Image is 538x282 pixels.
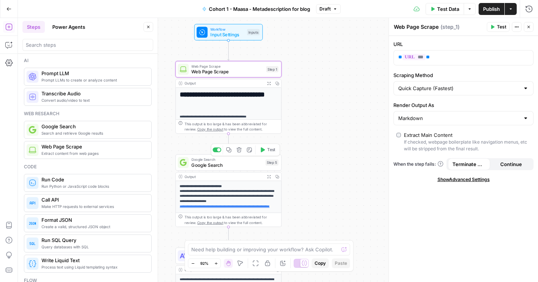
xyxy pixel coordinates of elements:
[175,24,281,40] div: WorkflowInput SettingsInputs
[41,196,145,203] span: Call API
[404,139,531,152] div: If checked, webpage boilerplate like navigation menus, etc will be stripped from the final result.
[228,40,230,60] g: Edge from start to step_1
[191,68,263,75] span: Web Page Scrape
[393,161,443,168] a: When the step fails:
[191,157,263,162] span: Google Search
[483,5,500,13] span: Publish
[200,260,208,266] span: 92%
[393,40,534,48] label: URL
[396,133,401,137] input: Extract Main ContentIf checked, webpage boilerplate like navigation menus, etc will be stripped f...
[41,70,145,77] span: Prompt LLM
[393,71,534,79] label: Scraping Method
[197,220,223,224] span: Copy the output
[191,64,263,69] span: Web Page Scrape
[24,163,152,170] div: Code
[487,22,510,32] button: Test
[452,160,486,168] span: Terminate Workflow
[266,66,278,73] div: Step 1
[41,257,145,264] span: Write Liquid Text
[26,41,150,49] input: Search steps
[22,21,45,33] button: Steps
[394,23,439,31] textarea: Web Page Scrape
[41,264,145,270] span: Process text using Liquid templating syntax
[440,23,460,31] span: ( step_1 )
[41,224,145,230] span: Create a valid, structured JSON object
[41,130,145,136] span: Search and retrieve Google results
[185,214,278,225] div: This output is too large & has been abbreviated for review. to view the full content.
[185,174,263,180] div: Output
[315,260,326,267] span: Copy
[228,227,230,247] g: Edge from step_5 to step_3
[41,90,145,97] span: Transcribe Audio
[316,4,341,14] button: Draft
[41,216,145,224] span: Format JSON
[437,176,490,183] span: Show Advanced Settings
[24,110,152,117] div: Web research
[41,183,145,189] span: Run Python or JavaScript code blocks
[198,3,315,15] button: Cohort 1 - Maasa - Metadescription for blog
[257,145,278,154] button: Test
[319,6,331,12] span: Draft
[332,258,350,268] button: Paste
[312,258,329,268] button: Copy
[497,24,506,30] span: Test
[393,101,534,109] label: Render Output As
[24,57,152,64] div: Ai
[41,123,145,130] span: Google Search
[191,162,263,168] span: Google Search
[398,85,520,92] input: Quick Capture (Fastest)
[197,127,223,131] span: Copy the output
[210,27,244,32] span: Workflow
[41,244,145,250] span: Query databases with SQL
[41,176,145,183] span: Run Code
[41,97,145,103] span: Convert audio/video to text
[426,3,464,15] button: Test Data
[490,158,532,170] button: Continue
[185,80,263,86] div: Output
[404,131,452,139] div: Extract Main Content
[41,143,145,150] span: Web Page Scrape
[185,267,263,273] div: Output
[335,260,347,267] span: Paste
[41,236,145,244] span: Run SQL Query
[398,114,520,122] input: Markdown
[48,21,90,33] button: Power Agents
[267,147,275,153] span: Test
[185,121,278,132] div: This output is too large & has been abbreviated for review. to view the full content.
[209,5,310,13] span: Cohort 1 - Maasa - Metadescription for blog
[479,3,504,15] button: Publish
[41,77,145,83] span: Prompt LLMs to create or analyze content
[247,29,260,36] div: Inputs
[266,159,279,166] div: Step 5
[41,203,145,209] span: Make HTTP requests to external services
[41,150,145,156] span: Extract content from web pages
[210,31,244,38] span: Input Settings
[500,160,522,168] span: Continue
[437,5,459,13] span: Test Data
